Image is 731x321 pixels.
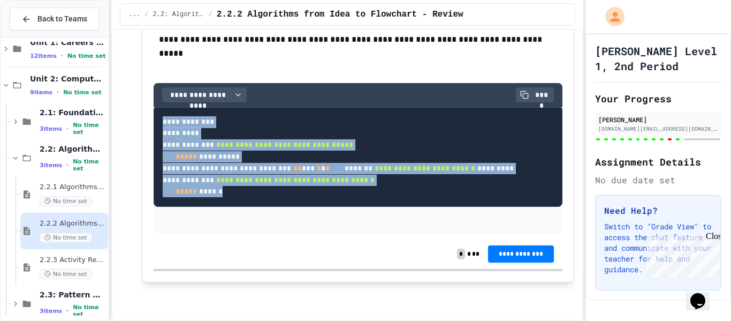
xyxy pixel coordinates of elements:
iframe: chat widget [686,278,720,310]
div: [PERSON_NAME] [598,115,718,124]
iframe: chat widget [642,232,720,277]
span: 2.2.2 Algorithms from Idea to Flowchart - Review [217,8,463,21]
span: No time set [73,158,106,172]
span: No time set [63,89,102,96]
div: No due date set [595,174,721,186]
span: • [57,88,59,96]
span: 12 items [30,53,57,59]
h3: Need Help? [604,204,712,217]
span: 3 items [40,162,62,169]
h2: Your Progress [595,91,721,106]
span: Unit 1: Careers & Professionalism [30,38,106,47]
div: Chat with us now!Close [4,4,74,68]
span: 3 items [40,125,62,132]
span: / [209,10,212,19]
p: Switch to "Grade View" to access the chat feature and communicate with your teacher for help and ... [604,221,712,275]
span: 2.3: Pattern Recognition & Decomposition [40,290,106,300]
div: [DOMAIN_NAME][EMAIL_ADDRESS][DOMAIN_NAME] [598,125,718,133]
span: • [61,51,63,60]
span: No time set [73,304,106,318]
span: Back to Teams [37,13,87,25]
span: 2.2.3 Activity Recommendation Algorithm [40,256,106,265]
h1: [PERSON_NAME] Level 1, 2nd Period [595,43,721,73]
span: • [66,124,68,133]
span: ... [129,10,141,19]
h2: Assignment Details [595,154,721,169]
span: 3 items [40,308,62,315]
span: No time set [40,269,92,279]
span: No time set [73,122,106,136]
span: 2.1: Foundations of Computational Thinking [40,108,106,117]
span: 2.2: Algorithms from Idea to Flowchart [153,10,204,19]
span: 9 items [30,89,52,96]
button: Back to Teams [10,8,100,31]
span: 2.2: Algorithms from Idea to Flowchart [40,144,106,154]
span: / [144,10,148,19]
span: • [66,307,68,315]
span: 2.2.2 Algorithms from Idea to Flowchart - Review [40,219,106,228]
span: No time set [40,233,92,243]
span: Unit 2: Computational Thinking & Problem-Solving [30,74,106,84]
div: My Account [594,4,627,29]
span: 2.2.1 Algorithms from Idea to Flowchart [40,183,106,192]
span: • [66,161,68,169]
span: No time set [40,196,92,206]
span: No time set [67,53,106,59]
